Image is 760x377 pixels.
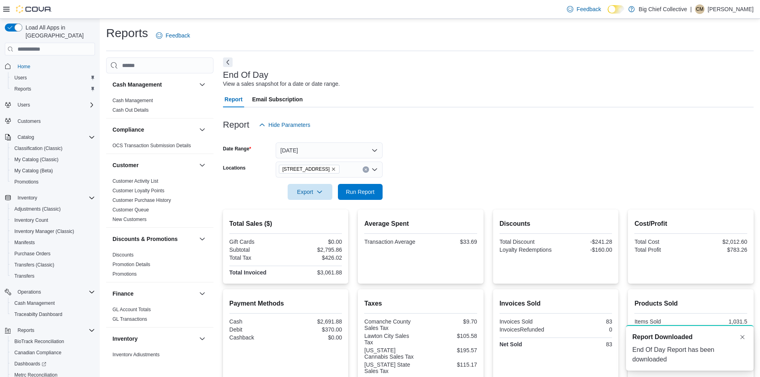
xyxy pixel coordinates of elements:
h2: Taxes [364,299,477,308]
div: Discounts & Promotions [106,250,213,282]
div: End Of Day Report has been downloaded [632,345,747,364]
p: [PERSON_NAME] [708,4,754,14]
div: $426.02 [287,255,342,261]
span: Reports [11,84,95,94]
button: Users [2,99,98,111]
span: 3414 NW CACHE ROAD [279,165,340,174]
span: Customer Purchase History [113,197,171,203]
div: Subtotal [229,247,284,253]
span: Report [225,91,243,107]
a: Cash Out Details [113,107,149,113]
a: Canadian Compliance [11,348,65,357]
button: Compliance [197,125,207,134]
a: Customer Loyalty Points [113,188,164,193]
span: Discounts [113,252,134,258]
div: Compliance [106,141,213,154]
a: Customer Queue [113,207,149,213]
span: Cash Management [11,298,95,308]
div: $783.26 [693,247,747,253]
span: Classification (Classic) [14,145,63,152]
img: Cova [16,5,52,13]
a: GL Transactions [113,316,147,322]
button: Reports [2,325,98,336]
h3: Report [223,120,249,130]
h3: Cash Management [113,81,162,89]
button: Discounts & Promotions [113,235,196,243]
span: Classification (Classic) [11,144,95,153]
div: Notification [632,332,747,342]
button: Dismiss toast [738,332,747,342]
div: Gift Cards [229,239,284,245]
h2: Average Spent [364,219,477,229]
h3: Inventory [113,335,138,343]
button: My Catalog (Beta) [8,165,98,176]
div: $0.00 [287,239,342,245]
a: Customer Purchase History [113,197,171,203]
div: Total Tax [229,255,284,261]
div: View a sales snapshot for a date or date range. [223,80,340,88]
a: Transfers (Classic) [11,260,57,270]
span: New Customers [113,216,146,223]
div: [US_STATE] Cannabis Sales Tax [364,347,419,360]
button: Cash Management [197,80,207,89]
span: Transfers [11,271,95,281]
span: BioTrack Reconciliation [11,337,95,346]
button: Export [288,184,332,200]
button: [DATE] [276,142,383,158]
span: Hide Parameters [268,121,310,129]
span: Inventory Manager (Classic) [14,228,74,235]
button: Compliance [113,126,196,134]
a: Reports [11,84,34,94]
h3: End Of Day [223,70,268,80]
button: Manifests [8,237,98,248]
div: -$160.00 [557,247,612,253]
a: Inventory Adjustments [113,352,160,357]
button: Canadian Compliance [8,347,98,358]
h2: Total Sales ($) [229,219,342,229]
span: Dashboards [11,359,95,369]
a: Promotion Details [113,262,150,267]
div: Finance [106,305,213,327]
span: Inventory Manager (Classic) [11,227,95,236]
button: Inventory [197,334,207,343]
button: Adjustments (Classic) [8,203,98,215]
span: GL Account Totals [113,306,151,313]
p: | [690,4,692,14]
strong: Total Invoiced [229,269,266,276]
a: Feedback [153,28,193,43]
span: Transfers [14,273,34,279]
div: $2,012.60 [693,239,747,245]
button: Open list of options [371,166,378,173]
span: Home [18,63,30,70]
button: Finance [113,290,196,298]
button: BioTrack Reconciliation [8,336,98,347]
div: Lawton City Sales Tax [364,333,419,345]
button: Inventory Count [8,215,98,226]
span: Transfers (Classic) [11,260,95,270]
a: New Customers [113,217,146,222]
span: Catalog [18,134,34,140]
div: Cash [229,318,284,325]
span: Dashboards [14,361,46,367]
a: Manifests [11,238,38,247]
span: Customers [14,116,95,126]
h1: Reports [106,25,148,41]
h2: Invoices Sold [499,299,612,308]
a: Feedback [564,1,604,17]
div: Cashback [229,334,284,341]
h2: Discounts [499,219,612,229]
div: $33.69 [422,239,477,245]
a: Promotions [11,177,42,187]
a: Customer Activity List [113,178,158,184]
a: Cash Management [11,298,58,308]
span: Operations [18,289,41,295]
div: Invoices Sold [499,318,554,325]
span: OCS Transaction Submission Details [113,142,191,149]
span: Purchase Orders [11,249,95,259]
p: Big Chief Collective [639,4,687,14]
div: [US_STATE] State Sales Tax [364,361,419,374]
